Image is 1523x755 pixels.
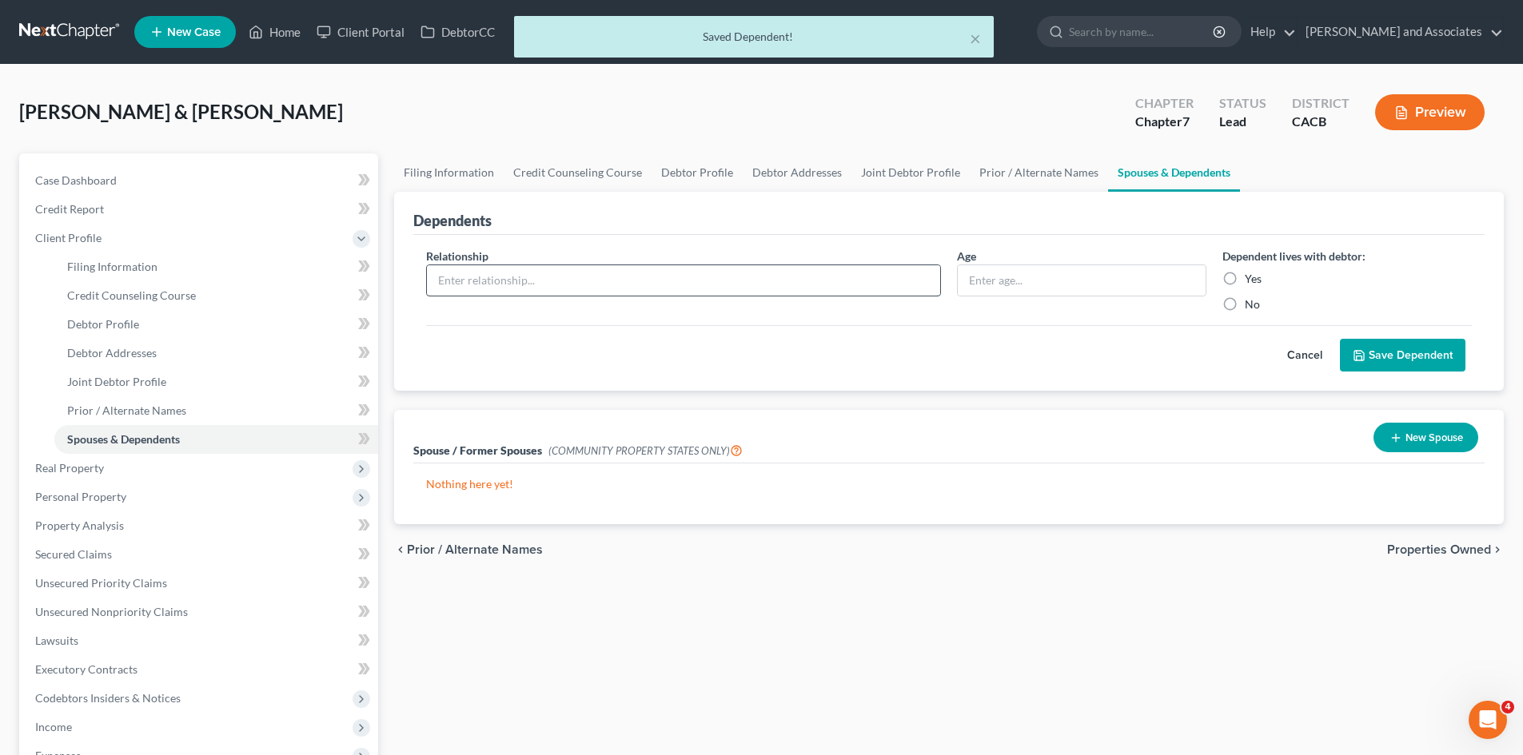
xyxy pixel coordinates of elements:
[54,339,378,368] a: Debtor Addresses
[35,662,138,676] span: Executory Contracts
[427,265,940,296] input: Enter relationship...
[1219,113,1266,131] div: Lead
[35,634,78,647] span: Lawsuits
[1387,543,1491,556] span: Properties Owned
[35,490,126,503] span: Personal Property
[67,432,180,446] span: Spouses & Dependents
[54,310,378,339] a: Debtor Profile
[35,202,104,216] span: Credit Report
[22,540,378,569] a: Secured Claims
[970,153,1108,192] a: Prior / Alternate Names
[35,691,181,705] span: Codebtors Insiders & Notices
[426,476,1472,492] p: Nothing here yet!
[22,655,378,684] a: Executory Contracts
[652,153,743,192] a: Debtor Profile
[1222,248,1366,264] label: Dependent lives with debtor:
[67,260,157,273] span: Filing Information
[54,425,378,454] a: Spouses & Dependents
[22,569,378,598] a: Unsecured Priority Claims
[35,605,188,618] span: Unsecured Nonpriority Claims
[958,265,1206,296] input: Enter age...
[1375,94,1485,130] button: Preview
[1340,339,1465,372] button: Save Dependent
[1135,94,1194,113] div: Chapter
[970,29,981,48] button: ×
[407,543,543,556] span: Prior / Alternate Names
[426,249,488,263] span: Relationship
[1491,543,1504,556] i: chevron_right
[1387,543,1504,556] button: Properties Owned chevron_right
[22,195,378,224] a: Credit Report
[35,519,124,532] span: Property Analysis
[22,626,378,655] a: Lawsuits
[19,100,343,123] span: [PERSON_NAME] & [PERSON_NAME]
[1292,94,1350,113] div: District
[1245,296,1260,312] label: No
[413,443,542,457] span: Spouse / Former Spouses
[54,281,378,310] a: Credit Counseling Course
[54,368,378,396] a: Joint Debtor Profile
[851,153,970,192] a: Joint Debtor Profile
[22,166,378,195] a: Case Dashboard
[548,444,743,457] span: (COMMUNITY PROPERTY STATES ONLY)
[54,396,378,425] a: Prior / Alternate Names
[957,248,976,264] label: Age
[1373,423,1478,452] button: New Spouse
[1270,340,1340,372] button: Cancel
[743,153,851,192] a: Debtor Addresses
[67,375,166,388] span: Joint Debtor Profile
[394,543,543,556] button: chevron_left Prior / Alternate Names
[1501,701,1514,713] span: 4
[35,576,167,590] span: Unsecured Priority Claims
[1245,271,1262,287] label: Yes
[35,461,104,475] span: Real Property
[1108,153,1240,192] a: Spouses & Dependents
[54,252,378,281] a: Filing Information
[35,231,102,244] span: Client Profile
[67,288,196,302] span: Credit Counseling Course
[35,173,117,187] span: Case Dashboard
[394,153,504,192] a: Filing Information
[35,547,112,561] span: Secured Claims
[67,317,139,331] span: Debtor Profile
[1292,113,1350,131] div: CACB
[1469,701,1507,739] iframe: Intercom live chat
[22,511,378,540] a: Property Analysis
[67,403,186,417] span: Prior / Alternate Names
[22,598,378,626] a: Unsecured Nonpriority Claims
[1219,94,1266,113] div: Status
[527,29,981,45] div: Saved Dependent!
[1182,113,1190,129] span: 7
[67,346,157,360] span: Debtor Addresses
[394,543,407,556] i: chevron_left
[35,720,72,733] span: Income
[504,153,652,192] a: Credit Counseling Course
[1135,113,1194,131] div: Chapter
[413,211,492,230] div: Dependents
